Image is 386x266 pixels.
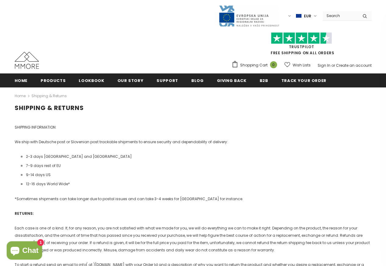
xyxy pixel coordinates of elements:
[240,62,268,68] span: Shopping Cart
[21,162,372,169] li: 7-9 days rest of EU
[21,153,372,160] li: 2-3 days [GEOGRAPHIC_DATA] and [GEOGRAPHIC_DATA]
[271,32,332,44] img: Trust Pilot Stars
[217,78,247,83] span: Giving back
[15,195,372,203] p: *Sometimes shipments can take longer due to postal issues and can take 3-4 weeks for [GEOGRAPHIC_...
[15,92,26,100] a: Home
[323,11,358,20] input: Search Site
[260,73,268,87] a: B2B
[15,225,372,254] p: Each case is one of a kind. If, for any reason, you are not satisfied with what we made for you, ...
[318,63,330,68] a: Sign In
[15,73,28,87] a: Home
[79,78,104,83] span: Lookbook
[218,13,280,18] a: Javni Razpis
[217,73,247,87] a: Giving back
[289,44,314,49] a: Trustpilot
[41,73,66,87] a: Products
[232,35,372,55] span: FREE SHIPPING ON ALL ORDERS
[191,78,204,83] span: Blog
[117,73,144,87] a: Our Story
[232,61,280,70] a: Shopping Cart 0
[15,78,28,83] span: Home
[15,104,84,112] span: Shipping & Returns
[5,241,44,261] inbox-online-store-chat: Shopify online store chat
[191,73,204,87] a: Blog
[218,5,280,27] img: Javni Razpis
[15,124,372,131] p: SHIPPING INFORMATION:
[31,92,67,100] span: Shipping & Returns
[293,62,311,68] span: Wish Lists
[21,180,372,188] li: 12-16 days World Wide*
[157,78,178,83] span: support
[41,78,66,83] span: Products
[281,78,326,83] span: Track your order
[336,63,372,68] a: Create an account
[281,73,326,87] a: Track your order
[284,60,311,70] a: Wish Lists
[79,73,104,87] a: Lookbook
[260,78,268,83] span: B2B
[21,171,372,179] li: 9-14 days US
[117,78,144,83] span: Our Story
[15,211,34,216] strong: RETURNS:
[157,73,178,87] a: support
[304,13,311,19] span: EUR
[331,63,335,68] span: or
[270,61,277,68] span: 0
[15,138,372,146] p: We ship with Deutsche post or Slovenian post trackable shipments to ensure security and dependabi...
[15,52,39,69] img: MMORE Cases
